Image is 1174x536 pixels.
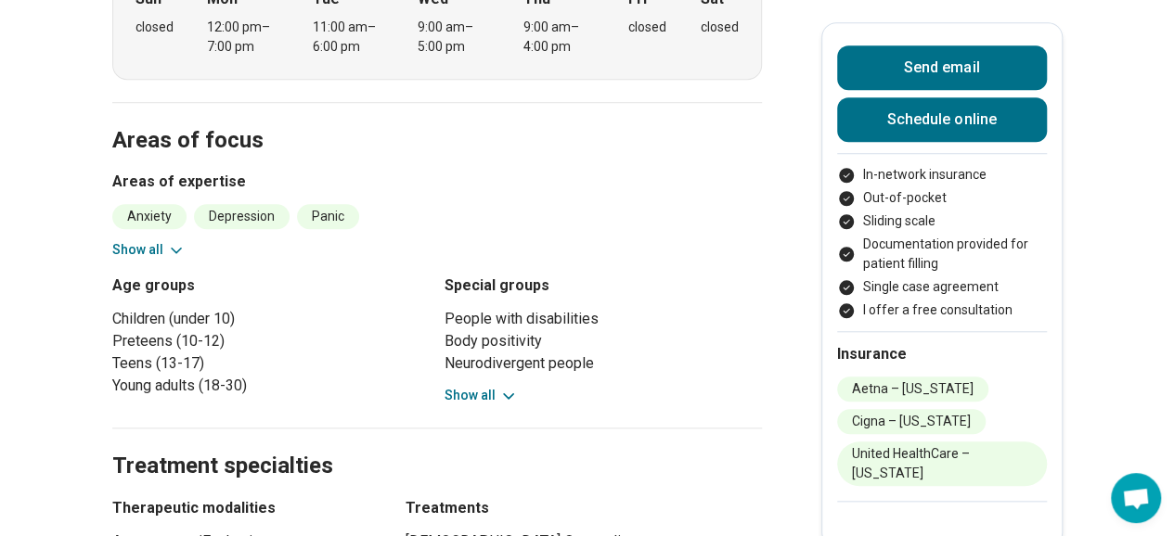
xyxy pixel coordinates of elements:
li: Body positivity [445,330,762,352]
li: United HealthCare – [US_STATE] [837,441,1047,486]
h3: Special groups [445,274,762,297]
h3: Areas of expertise [112,171,762,193]
button: Send email [837,45,1047,90]
li: Children (under 10) [112,308,430,330]
li: I offer a free consultation [837,300,1047,320]
li: People with disabilities [445,308,762,330]
ul: Payment options [837,165,1047,320]
div: 11:00 am – 6:00 pm [313,18,384,57]
li: In-network insurance [837,165,1047,185]
li: Depression [194,204,290,229]
div: 12:00 pm – 7:00 pm [207,18,278,57]
li: Sliding scale [837,211,1047,231]
li: Neurodivergent people [445,352,762,375]
li: Documentation provided for patient filling [837,235,1047,274]
div: closed [135,18,174,37]
li: Single case agreement [837,277,1047,297]
li: Out-of-pocket [837,188,1047,208]
h3: Treatments [406,497,762,519]
li: Preteens (10-12) [112,330,430,352]
button: Show all [112,240,186,260]
div: 9:00 am – 4:00 pm [523,18,595,57]
li: Aetna – [US_STATE] [837,376,988,402]
h2: Treatment specialties [112,406,762,482]
h2: Areas of focus [112,81,762,157]
h2: Insurance [837,343,1047,365]
li: Panic [297,204,359,229]
li: Cigna – [US_STATE] [837,409,986,434]
h3: Therapeutic modalities [112,497,372,519]
li: Anxiety [112,204,187,229]
h3: Age groups [112,274,430,297]
a: Schedule online [837,97,1047,142]
div: closed [701,18,739,37]
li: Young adults (18-30) [112,375,430,397]
div: Open chat [1111,473,1161,523]
li: Teens (13-17) [112,352,430,375]
div: 9:00 am – 5:00 pm [418,18,489,57]
div: closed [628,18,666,37]
button: Show all [445,386,518,405]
